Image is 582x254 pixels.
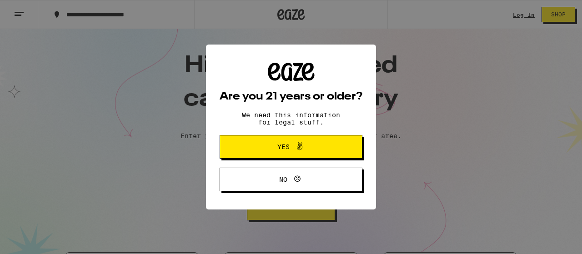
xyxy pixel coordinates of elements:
[277,144,290,150] span: Yes
[220,91,362,102] h2: Are you 21 years or older?
[279,176,287,183] span: No
[220,135,362,159] button: Yes
[220,168,362,191] button: No
[234,111,348,126] p: We need this information for legal stuff.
